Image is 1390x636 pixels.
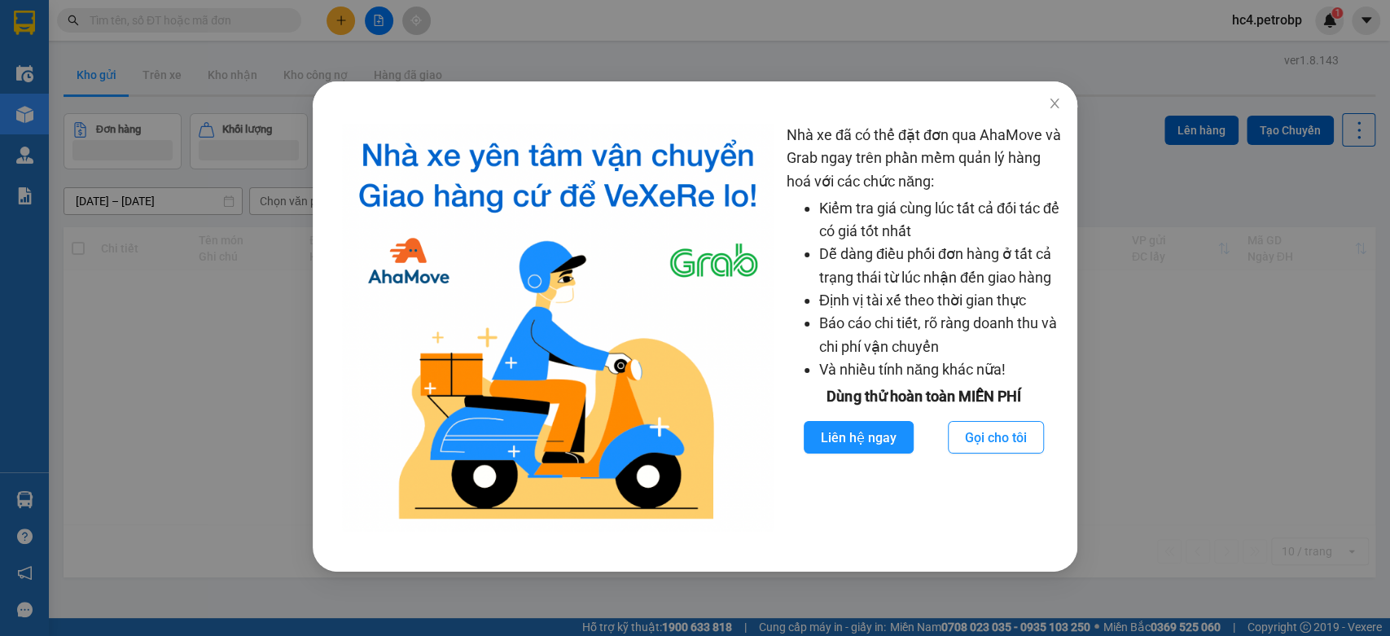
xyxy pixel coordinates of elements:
span: Gọi cho tôi [965,428,1027,448]
button: Liên hệ ngay [804,421,914,454]
li: Và nhiều tính năng khác nữa! [819,358,1061,381]
li: Báo cáo chi tiết, rõ ràng doanh thu và chi phí vận chuyển [819,312,1061,358]
span: close [1048,97,1061,110]
li: Định vị tài xế theo thời gian thực [819,289,1061,312]
img: logo [342,124,774,531]
span: Liên hệ ngay [821,428,897,448]
li: Kiểm tra giá cùng lúc tất cả đối tác để có giá tốt nhất [819,197,1061,243]
button: Gọi cho tôi [948,421,1044,454]
div: Dùng thử hoàn toàn MIỄN PHÍ [787,385,1061,408]
button: Close [1032,81,1077,127]
li: Dễ dàng điều phối đơn hàng ở tất cả trạng thái từ lúc nhận đến giao hàng [819,243,1061,289]
div: Nhà xe đã có thể đặt đơn qua AhaMove và Grab ngay trên phần mềm quản lý hàng hoá với các chức năng: [787,124,1061,531]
